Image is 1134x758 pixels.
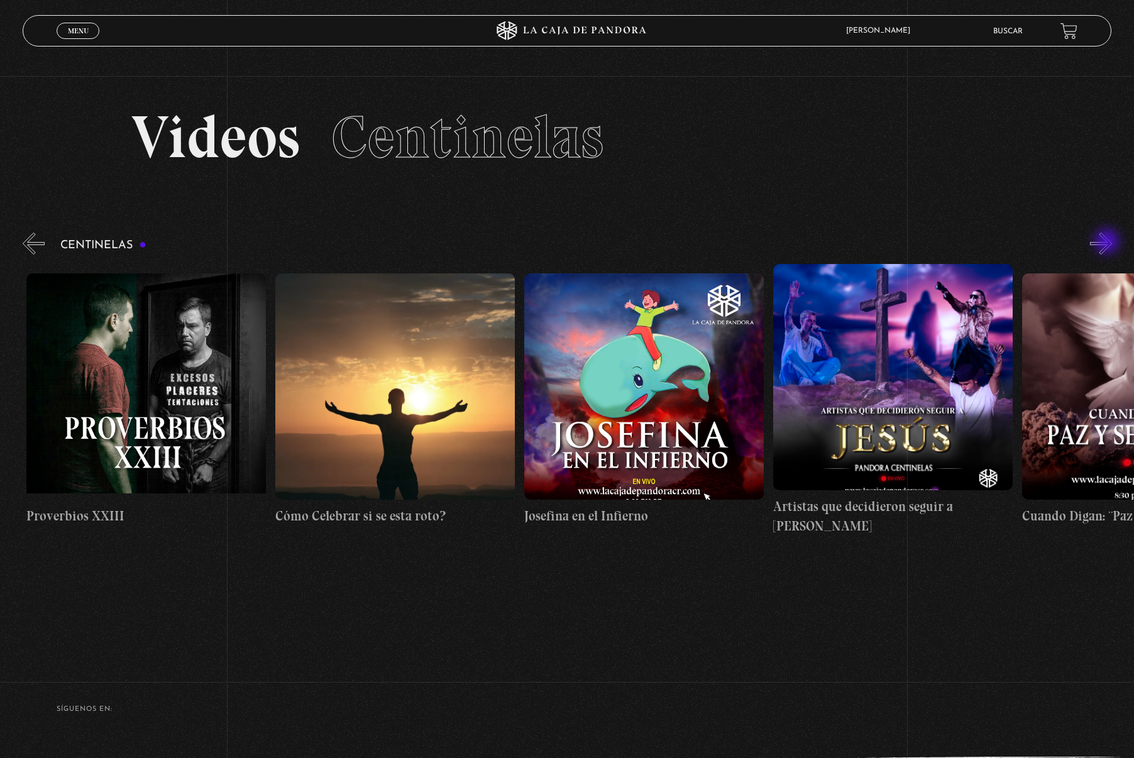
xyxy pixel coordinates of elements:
[1090,233,1112,255] button: Next
[773,497,1013,536] h4: Artistas que decidieron seguir a [PERSON_NAME]
[840,27,923,35] span: [PERSON_NAME]
[275,506,515,526] h4: Cómo Celebrar si se esta roto?
[331,101,603,173] span: Centinelas
[57,706,1077,713] h4: SÍguenos en:
[1060,23,1077,40] a: View your shopping cart
[524,506,764,526] h4: Josefina en el Infierno
[275,264,515,536] a: Cómo Celebrar si se esta roto?
[23,233,45,255] button: Previous
[993,28,1023,35] a: Buscar
[773,264,1013,536] a: Artistas que decidieron seguir a [PERSON_NAME]
[68,27,89,35] span: Menu
[60,239,146,251] h3: Centinelas
[131,107,1003,167] h2: Videos
[26,506,266,526] h4: Proverbios XXIII
[63,38,93,47] span: Cerrar
[524,264,764,536] a: Josefina en el Infierno
[26,264,266,536] a: Proverbios XXIII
